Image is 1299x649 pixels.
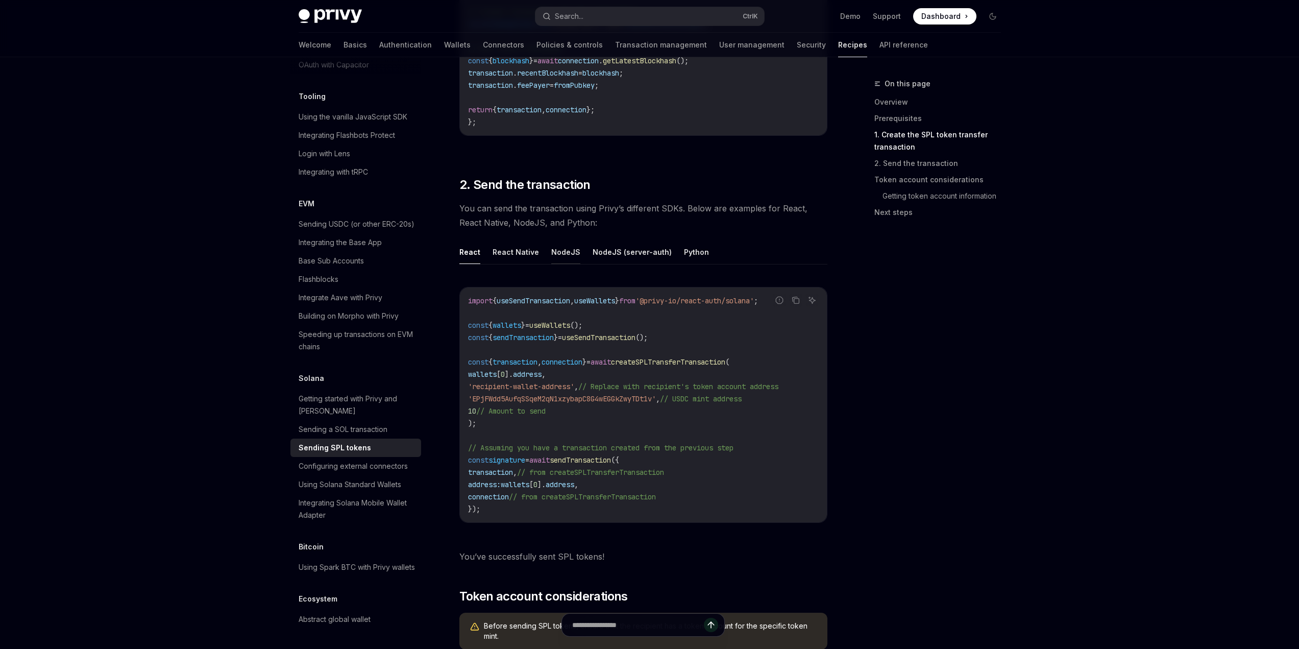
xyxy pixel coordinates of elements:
[468,105,493,114] span: return
[542,370,546,379] span: ,
[509,492,656,501] span: // from createSPLTransferTransaction
[921,11,961,21] span: Dashboard
[529,480,533,489] span: [
[299,593,337,605] h5: Ecosystem
[525,455,529,465] span: =
[513,81,517,90] span: .
[468,81,513,90] span: transaction
[290,558,421,576] a: Using Spark BTC with Privy wallets
[299,310,399,322] div: Building on Morpho with Privy
[299,255,364,267] div: Base Sub Accounts
[468,443,733,452] span: // Assuming you have a transaction created from the previous step
[517,468,664,477] span: // from createSPLTransferTransaction
[468,468,513,477] span: transaction
[493,296,497,305] span: {
[290,457,421,475] a: Configuring external connectors
[459,177,591,193] span: 2. Send the transaction
[444,33,471,57] a: Wallets
[290,145,421,163] a: Login with Lens
[676,56,689,65] span: ();
[551,240,580,264] button: NodeJS
[290,289,421,307] a: Integrate Aave with Privy
[913,8,976,25] a: Dashboard
[290,439,421,457] a: Sending SPL tokens
[582,68,619,78] span: blockhash
[468,455,488,465] span: const
[535,7,764,26] button: Search...CtrlK
[619,296,635,305] span: from
[476,406,546,416] span: // Amount to send
[290,390,421,420] a: Getting started with Privy and [PERSON_NAME]
[874,155,1009,172] a: 2. Send the transaction
[874,204,1009,221] a: Next steps
[468,480,501,489] span: address:
[468,333,488,342] span: const
[591,357,611,367] span: await
[558,56,599,65] span: connection
[468,321,488,330] span: const
[562,333,635,342] span: useSendTransaction
[299,9,362,23] img: dark logo
[517,81,550,90] span: feePayer
[533,56,537,65] span: =
[554,81,595,90] span: fromPubkey
[521,321,525,330] span: }
[550,455,611,465] span: sendTransaction
[468,406,476,416] span: 10
[570,296,574,305] span: ,
[488,321,493,330] span: {
[290,108,421,126] a: Using the vanilla JavaScript SDK
[290,494,421,524] a: Integrating Solana Mobile Wallet Adapter
[290,126,421,145] a: Integrating Flashbots Protect
[290,420,421,439] a: Sending a SOL transaction
[290,163,421,181] a: Integrating with tRPC
[468,117,476,127] span: };
[615,296,619,305] span: }
[459,240,480,264] button: React
[517,68,578,78] span: recentBlockhash
[299,198,314,210] h5: EVM
[542,105,546,114] span: ,
[660,394,742,403] span: // USDC mint address
[299,478,401,491] div: Using Solana Standard Wallets
[299,236,382,249] div: Integrating the Base App
[558,333,562,342] span: =
[299,561,415,573] div: Using Spark BTC with Privy wallets
[459,549,827,564] span: You’ve successfully sent SPL tokens!
[468,492,509,501] span: connection
[299,328,415,353] div: Speeding up transactions on EVM chains
[497,370,501,379] span: [
[873,11,901,21] a: Support
[299,273,338,285] div: Flashblocks
[570,321,582,330] span: ();
[719,33,785,57] a: User management
[635,296,754,305] span: '@privy-io/react-auth/solana'
[582,357,586,367] span: }
[468,68,513,78] span: transaction
[505,370,513,379] span: ].
[635,333,648,342] span: ();
[546,480,574,489] span: address
[885,78,930,90] span: On this page
[468,394,656,403] span: 'EPjFWdd5AufqSSqeM2qN1xzybapC8G4wEGGkZwyTDt1v'
[493,333,554,342] span: sendTransaction
[299,111,407,123] div: Using the vanilla JavaScript SDK
[879,33,928,57] a: API reference
[501,480,529,489] span: wallets
[874,127,1009,155] a: 1. Create the SPL token transfer transaction
[299,166,368,178] div: Integrating with tRPC
[344,33,367,57] a: Basics
[704,618,718,632] button: Send message
[299,372,324,384] h5: Solana
[840,11,861,21] a: Demo
[537,480,546,489] span: ].
[725,357,729,367] span: (
[488,357,493,367] span: {
[684,240,709,264] button: Python
[459,588,628,605] span: Token account considerations
[603,56,676,65] span: getLatestBlockhash
[299,148,350,160] div: Login with Lens
[493,56,529,65] span: blockhash
[615,33,707,57] a: Transaction management
[656,394,660,403] span: ,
